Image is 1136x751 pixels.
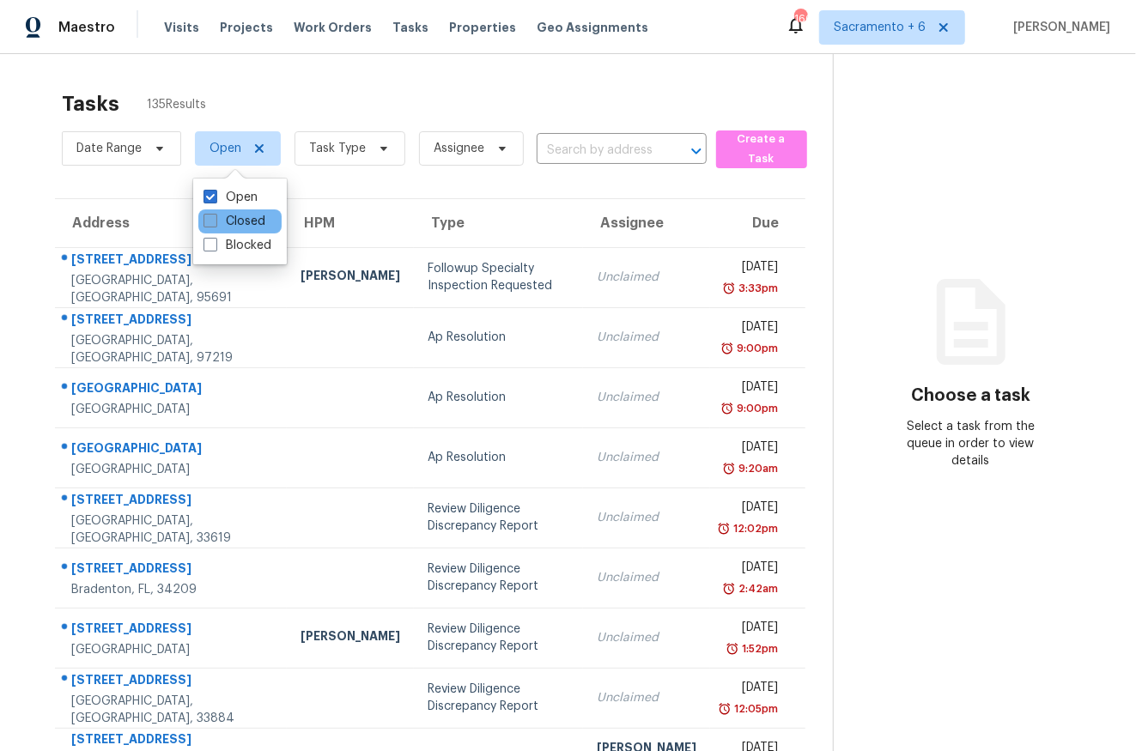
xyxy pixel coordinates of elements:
div: [STREET_ADDRESS] [71,311,273,332]
img: Overdue Alarm Icon [722,280,736,297]
div: [DATE] [724,559,778,580]
th: Assignee [583,199,710,247]
div: Unclaimed [597,689,696,706]
div: [PERSON_NAME] [301,627,400,649]
div: [DATE] [724,619,778,640]
label: Blocked [204,237,271,254]
th: HPM [287,199,414,247]
div: Unclaimed [597,329,696,346]
input: Search by address [537,137,659,164]
div: 12:05pm [732,700,779,718]
h3: Choose a task [911,387,1030,404]
span: Tasks [392,21,428,33]
span: 135 Results [147,96,206,113]
div: [DATE] [724,499,778,520]
label: Open [204,189,258,206]
span: Task Type [309,140,366,157]
span: Projects [220,19,273,36]
span: Properties [449,19,516,36]
div: [DATE] [724,258,778,280]
div: Unclaimed [597,449,696,466]
img: Overdue Alarm Icon [722,580,736,597]
img: Overdue Alarm Icon [726,640,739,657]
button: Open [684,139,708,163]
img: Overdue Alarm Icon [722,460,736,477]
span: Assignee [434,140,484,157]
div: [DATE] [724,379,778,400]
div: [GEOGRAPHIC_DATA] [71,641,273,658]
div: 9:00pm [734,340,779,357]
th: Due [710,199,805,247]
img: Overdue Alarm Icon [718,700,732,718]
img: Overdue Alarm Icon [720,400,734,417]
div: [STREET_ADDRESS] [71,560,273,581]
div: Unclaimed [597,389,696,406]
div: Unclaimed [597,569,696,586]
div: Unclaimed [597,629,696,646]
div: Review Diligence Discrepancy Report [428,681,570,715]
div: [GEOGRAPHIC_DATA], [GEOGRAPHIC_DATA], 95691 [71,272,273,306]
div: Followup Specialty Inspection Requested [428,260,570,294]
h2: Tasks [62,95,119,112]
div: [GEOGRAPHIC_DATA] [71,401,273,418]
div: Ap Resolution [428,449,570,466]
div: [GEOGRAPHIC_DATA] [71,461,273,478]
div: Ap Resolution [428,329,570,346]
div: Unclaimed [597,509,696,526]
div: [STREET_ADDRESS] [71,671,273,693]
span: Visits [164,19,199,36]
div: [STREET_ADDRESS] [71,251,273,272]
div: [DATE] [724,318,778,340]
div: 2:42am [736,580,779,597]
div: [GEOGRAPHIC_DATA] [71,379,273,401]
div: 9:20am [736,460,779,477]
div: Unclaimed [597,269,696,286]
span: [PERSON_NAME] [1006,19,1110,36]
div: Ap Resolution [428,389,570,406]
span: Work Orders [294,19,372,36]
div: 12:02pm [731,520,779,537]
div: Select a task from the queue in order to view details [902,418,1040,469]
div: [GEOGRAPHIC_DATA] [71,439,273,461]
div: Review Diligence Discrepancy Report [428,621,570,655]
span: Open [210,140,241,157]
div: [GEOGRAPHIC_DATA], [GEOGRAPHIC_DATA], 33619 [71,512,273,547]
img: Overdue Alarm Icon [717,520,731,537]
div: [DATE] [724,439,778,460]
span: Maestro [58,19,115,36]
div: [STREET_ADDRESS] [71,491,273,512]
span: Date Range [76,140,142,157]
div: 9:00pm [734,400,779,417]
img: Overdue Alarm Icon [720,340,734,357]
button: Create a Task [716,130,807,168]
label: Closed [204,213,265,230]
span: Create a Task [725,130,799,169]
div: 166 [794,10,806,27]
div: [PERSON_NAME] [301,267,400,288]
th: Type [414,199,584,247]
div: Bradenton, FL, 34209 [71,581,273,598]
span: Geo Assignments [537,19,648,36]
div: Review Diligence Discrepancy Report [428,560,570,595]
div: Review Diligence Discrepancy Report [428,500,570,535]
th: Address [55,199,287,247]
div: [STREET_ADDRESS] [71,620,273,641]
div: [DATE] [724,679,778,700]
div: [GEOGRAPHIC_DATA], [GEOGRAPHIC_DATA], 97219 [71,332,273,366]
div: 3:33pm [736,280,779,297]
span: Sacramento + 6 [834,19,926,36]
div: 1:52pm [739,640,779,657]
div: [GEOGRAPHIC_DATA], [GEOGRAPHIC_DATA], 33884 [71,693,273,727]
